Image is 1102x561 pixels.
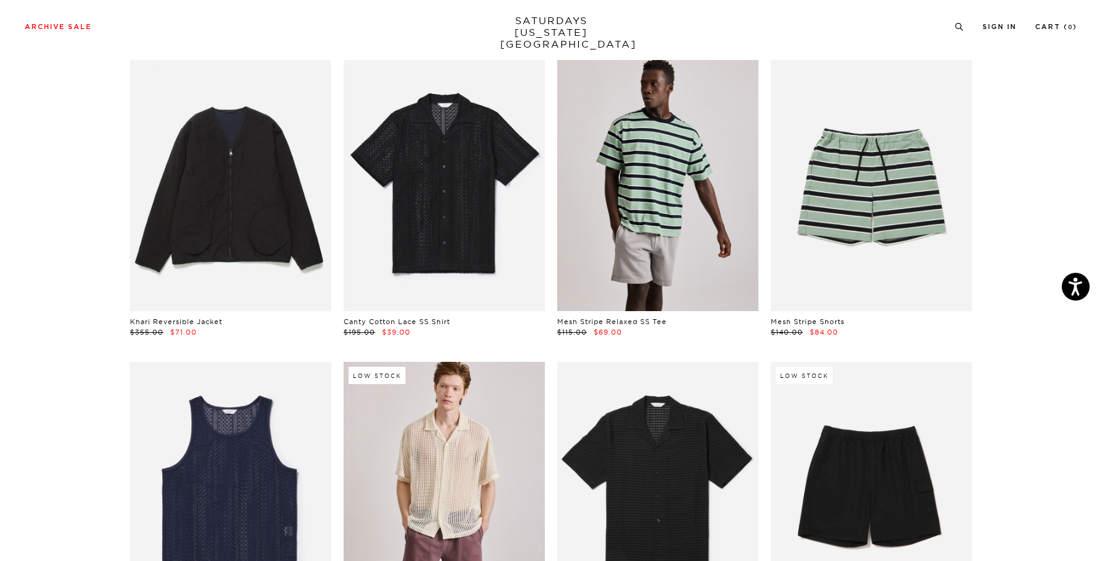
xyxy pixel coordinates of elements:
span: $115.00 [557,328,587,336]
span: $69.00 [594,328,622,336]
div: Low Stock [349,367,406,384]
span: $39.00 [382,328,410,336]
a: Mesh Stripe Relaxed SS Tee [557,317,667,326]
a: Canty Cotton Lace SS Shirt [344,317,450,326]
div: Low Stock [776,367,833,384]
span: $195.00 [344,328,375,336]
span: $84.00 [810,328,838,336]
a: SATURDAYS[US_STATE][GEOGRAPHIC_DATA] [500,15,602,50]
a: Khari Reversible Jacket [130,317,222,326]
a: Cart (0) [1035,24,1077,30]
a: Archive Sale [25,24,92,30]
span: $140.00 [771,328,803,336]
span: $355.00 [130,328,163,336]
span: $71.00 [170,328,197,336]
a: Mesh Stripe Shorts [771,317,844,326]
small: 0 [1068,25,1073,30]
a: Sign In [983,24,1017,30]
